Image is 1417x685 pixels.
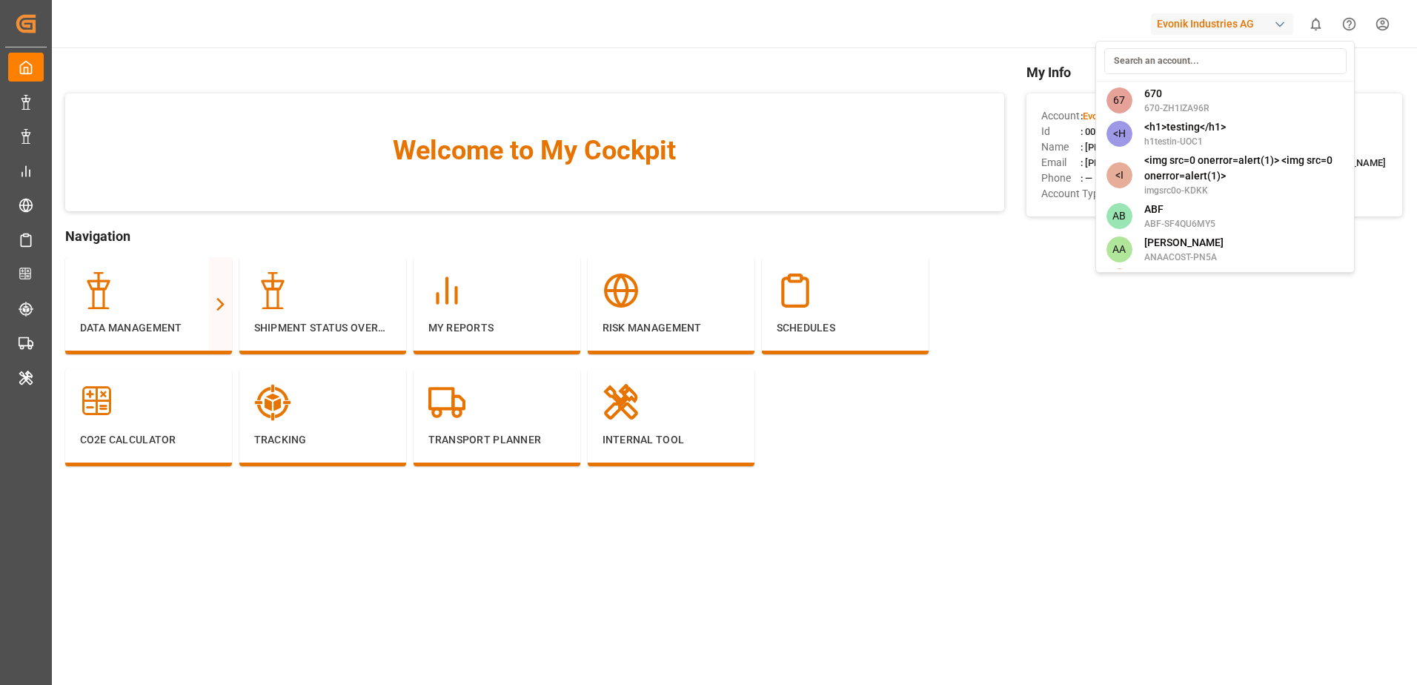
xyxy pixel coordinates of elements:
span: 670 [1144,86,1209,102]
span: imgsrc0o-KDKK [1144,184,1344,197]
span: ABF-SF4QU6MY5 [1144,217,1215,231]
span: <h1>testing</h1> [1144,119,1226,135]
span: 670-ZH1IZA96R [1144,102,1209,115]
input: Search an account... [1104,48,1347,74]
span: ABF [1144,202,1215,217]
span: <img src=0 onerror=alert(1)> <img src=0 onerror=alert(1)> [1144,153,1344,184]
span: <H [1106,121,1132,147]
span: [PERSON_NAME] [1144,235,1224,251]
span: AB [1106,203,1132,229]
span: ANAACOST-PN5A [1144,251,1224,264]
span: h1testin-UOC1 [1144,135,1226,148]
span: <I [1106,162,1132,188]
span: AA [1106,236,1132,262]
span: AA [1106,268,1132,294]
span: 67 [1106,87,1132,113]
